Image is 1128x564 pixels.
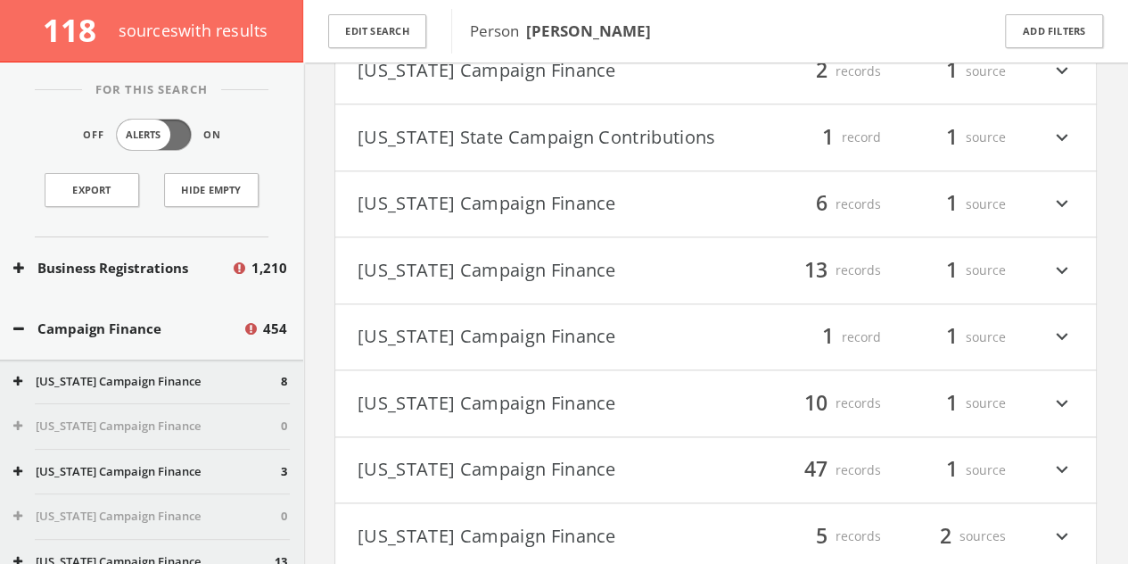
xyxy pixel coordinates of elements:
[358,521,716,552] button: [US_STATE] Campaign Finance
[1050,189,1074,220] i: expand_more
[1050,56,1074,87] i: expand_more
[281,508,287,526] span: 0
[899,122,1006,153] div: source
[899,56,1006,87] div: source
[358,255,716,286] button: [US_STATE] Campaign Finance
[774,189,881,220] div: records
[899,189,1006,220] div: source
[13,463,281,481] button: [US_STATE] Campaign Finance
[938,321,966,352] span: 1
[774,122,881,153] div: record
[938,121,966,153] span: 1
[1050,322,1074,352] i: expand_more
[1050,122,1074,153] i: expand_more
[808,55,836,87] span: 2
[808,520,836,552] span: 5
[774,388,881,419] div: records
[899,322,1006,352] div: source
[45,173,139,207] a: Export
[796,454,836,485] span: 47
[43,9,111,51] span: 118
[164,173,259,207] button: Hide Empty
[899,255,1006,286] div: source
[932,520,959,552] span: 2
[203,128,221,143] span: On
[814,321,842,352] span: 1
[119,20,268,41] span: source s with results
[938,254,966,286] span: 1
[281,463,287,481] span: 3
[814,121,842,153] span: 1
[1005,14,1103,49] button: Add Filters
[470,21,651,41] span: Person
[796,387,836,419] span: 10
[938,387,966,419] span: 1
[358,322,716,352] button: [US_STATE] Campaign Finance
[774,521,881,552] div: records
[899,521,1006,552] div: sources
[13,373,281,391] button: [US_STATE] Campaign Finance
[251,258,287,278] span: 1,210
[358,56,716,87] button: [US_STATE] Campaign Finance
[358,189,716,220] button: [US_STATE] Campaign Finance
[358,388,716,419] button: [US_STATE] Campaign Finance
[13,508,281,526] button: [US_STATE] Campaign Finance
[83,128,104,143] span: Off
[1050,255,1074,286] i: expand_more
[808,188,836,220] span: 6
[938,55,966,87] span: 1
[1050,521,1074,552] i: expand_more
[358,122,716,153] button: [US_STATE] State Campaign Contributions
[82,81,221,99] span: For This Search
[1050,388,1074,419] i: expand_more
[13,319,243,339] button: Campaign Finance
[358,455,716,485] button: [US_STATE] Campaign Finance
[774,255,881,286] div: records
[281,373,287,391] span: 8
[328,14,426,49] button: Edit Search
[281,418,287,435] span: 0
[13,418,281,435] button: [US_STATE] Campaign Finance
[1050,455,1074,485] i: expand_more
[796,254,836,286] span: 13
[263,319,287,339] span: 454
[899,388,1006,419] div: source
[938,188,966,220] span: 1
[774,455,881,485] div: records
[13,258,231,278] button: Business Registrations
[526,21,651,41] b: [PERSON_NAME]
[938,454,966,485] span: 1
[774,322,881,352] div: record
[899,455,1006,485] div: source
[774,56,881,87] div: records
